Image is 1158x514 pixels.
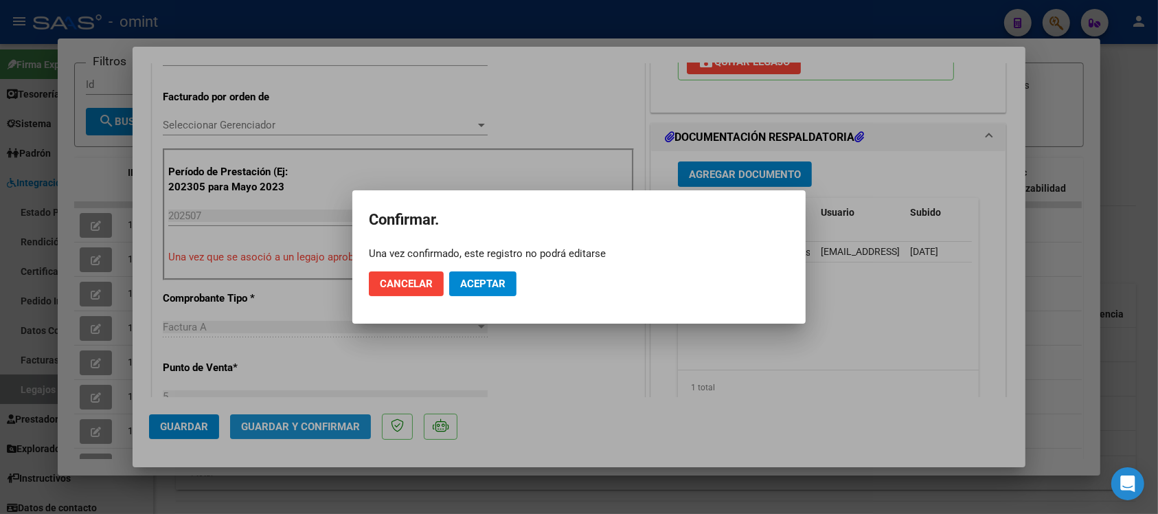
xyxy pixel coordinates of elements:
h2: Confirmar. [369,207,789,233]
span: Aceptar [460,278,506,290]
div: Una vez confirmado, este registro no podrá editarse [369,247,789,260]
span: Cancelar [380,278,433,290]
button: Cancelar [369,271,444,296]
button: Aceptar [449,271,516,296]
div: Open Intercom Messenger [1111,467,1144,500]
